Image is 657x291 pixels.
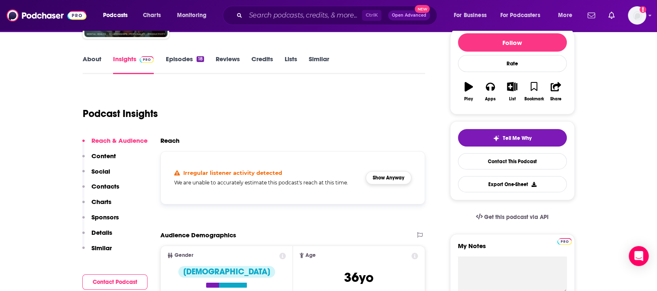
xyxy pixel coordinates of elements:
button: Open AdvancedNew [388,10,430,20]
span: Podcasts [103,10,128,21]
span: Tell Me Why [503,135,532,142]
span: Age [305,253,316,258]
button: Contact Podcast [82,274,148,290]
a: Contact This Podcast [458,153,567,169]
p: Sponsors [91,213,119,221]
input: Search podcasts, credits, & more... [246,9,362,22]
span: 36 yo [344,269,374,286]
img: Podchaser Pro [140,56,154,63]
p: Details [91,229,112,236]
div: Apps [485,97,496,102]
button: Export One-Sheet [458,176,567,192]
span: Logged in as nicole.koremenos [628,6,646,25]
div: Search podcasts, credits, & more... [231,6,445,25]
a: About [83,55,101,74]
button: Details [82,229,112,244]
button: Show profile menu [628,6,646,25]
p: Social [91,167,110,175]
button: Reach & Audience [82,137,148,152]
div: [DEMOGRAPHIC_DATA] [178,266,275,278]
button: Share [545,77,566,107]
button: open menu [495,9,552,22]
div: 18 [197,56,204,62]
a: Lists [285,55,297,74]
div: Play [464,97,473,102]
button: open menu [448,9,497,22]
img: Podchaser Pro [557,238,572,245]
button: List [501,77,523,107]
span: Ctrl K [362,10,381,21]
a: InsightsPodchaser Pro [113,55,154,74]
span: Charts [143,10,161,21]
button: Show Anyway [366,171,411,184]
button: Sponsors [82,213,119,229]
h4: Irregular listener activity detected [183,169,282,176]
h1: Podcast Insights [83,107,158,120]
svg: Add a profile image [640,6,646,13]
a: Get this podcast via API [469,207,556,227]
button: Content [82,152,116,167]
button: open menu [171,9,217,22]
a: Charts [138,9,166,22]
span: Open Advanced [392,13,426,17]
p: Similar [91,244,112,252]
a: Show notifications dropdown [584,8,598,22]
p: Reach & Audience [91,137,148,144]
div: Bookmark [524,97,544,102]
div: Rate [458,55,567,72]
button: Bookmark [523,77,545,107]
img: Podchaser - Follow, Share and Rate Podcasts [7,7,86,23]
span: Monitoring [177,10,207,21]
span: More [558,10,572,21]
h2: Reach [160,137,180,144]
button: open menu [552,9,583,22]
img: User Profile [628,6,646,25]
button: open menu [97,9,138,22]
div: List [509,97,516,102]
button: Follow [458,33,567,52]
button: Contacts [82,182,119,198]
p: Content [91,152,116,160]
span: Get this podcast via API [484,214,549,221]
a: Similar [309,55,329,74]
button: Similar [82,244,112,259]
h2: Audience Demographics [160,231,236,239]
p: Contacts [91,182,119,190]
div: Open Intercom Messenger [629,246,649,266]
button: Apps [480,77,501,107]
span: Gender [175,253,193,258]
span: For Podcasters [500,10,540,21]
a: Pro website [557,237,572,245]
img: tell me why sparkle [493,135,500,142]
a: Show notifications dropdown [605,8,618,22]
a: Episodes18 [165,55,204,74]
button: Charts [82,198,111,213]
h5: We are unable to accurately estimate this podcast's reach at this time. [174,179,359,186]
span: New [415,5,430,13]
a: Reviews [216,55,240,74]
a: Credits [251,55,273,74]
button: Social [82,167,110,183]
div: Share [550,97,561,102]
span: For Business [454,10,487,21]
button: Play [458,77,480,107]
p: Charts [91,198,111,206]
label: My Notes [458,242,567,256]
button: tell me why sparkleTell Me Why [458,129,567,147]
